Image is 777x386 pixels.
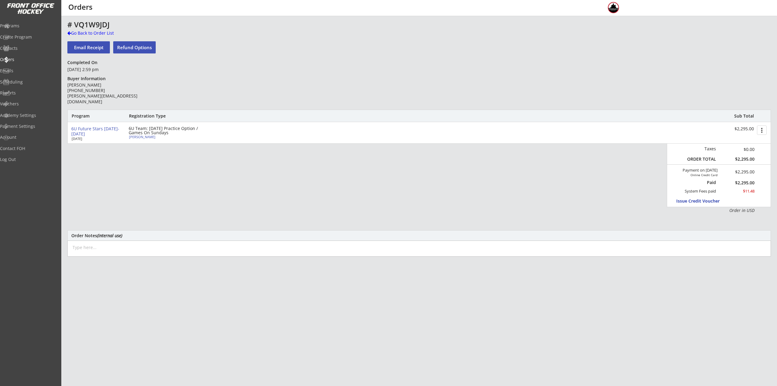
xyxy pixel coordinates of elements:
div: Buyer Information [67,76,108,81]
button: Email Receipt [67,41,110,53]
div: [DATE] [72,137,120,140]
div: 6U Future Stars [DATE]-[DATE] [71,126,124,137]
div: Registration Type [129,113,198,119]
div: Paid [688,180,716,185]
div: Taxes [684,146,716,152]
div: Order Notes [71,233,767,238]
div: $2,295.00 [725,170,755,174]
div: $2,295.00 [720,181,755,185]
div: $2,295.00 [716,126,754,132]
div: [PERSON_NAME] [PHONE_NUMBER] [PERSON_NAME][EMAIL_ADDRESS][DOMAIN_NAME] [67,82,155,104]
div: Order in USD [684,207,755,213]
div: Program [72,113,104,119]
div: Sub Total [728,113,754,119]
div: $0.00 [720,146,755,152]
div: $2,295.00 [720,156,755,162]
div: [DATE] 2:59 pm [67,67,155,73]
div: Online Credit Card [683,173,718,177]
em: (internal use) [97,233,122,238]
div: [PERSON_NAME] [129,135,197,138]
div: Payment on [DATE] [669,168,718,173]
div: $11.48 [720,189,755,194]
div: Completed On [67,60,100,65]
div: 6U Team: [DATE] Practice Option / Games On Sundays [129,126,198,135]
button: more_vert [757,125,767,135]
button: Issue Credit Voucher [676,197,732,205]
div: ORDER TOTAL [684,156,716,162]
button: Refund Options [113,41,156,53]
div: System Fees paid [679,189,716,194]
div: Go Back to Order List [67,30,130,36]
div: # VQ1W9JDJ [67,21,358,28]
